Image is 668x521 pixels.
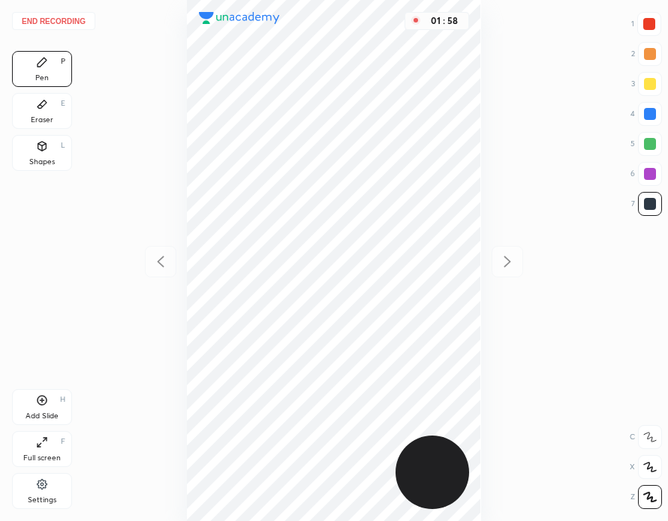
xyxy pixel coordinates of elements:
[31,116,53,124] div: Eraser
[60,396,65,403] div: H
[426,16,462,26] div: 01 : 58
[35,74,49,82] div: Pen
[630,102,662,126] div: 4
[630,425,662,449] div: C
[199,12,280,24] img: logo.38c385cc.svg
[61,438,65,445] div: F
[12,12,95,30] button: End recording
[630,455,662,479] div: X
[630,485,662,509] div: Z
[61,142,65,149] div: L
[23,454,61,462] div: Full screen
[631,12,661,36] div: 1
[28,496,56,504] div: Settings
[26,412,59,420] div: Add Slide
[631,192,662,216] div: 7
[630,162,662,186] div: 6
[631,42,662,66] div: 2
[630,132,662,156] div: 5
[29,158,55,166] div: Shapes
[61,100,65,107] div: E
[631,72,662,96] div: 3
[61,58,65,65] div: P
